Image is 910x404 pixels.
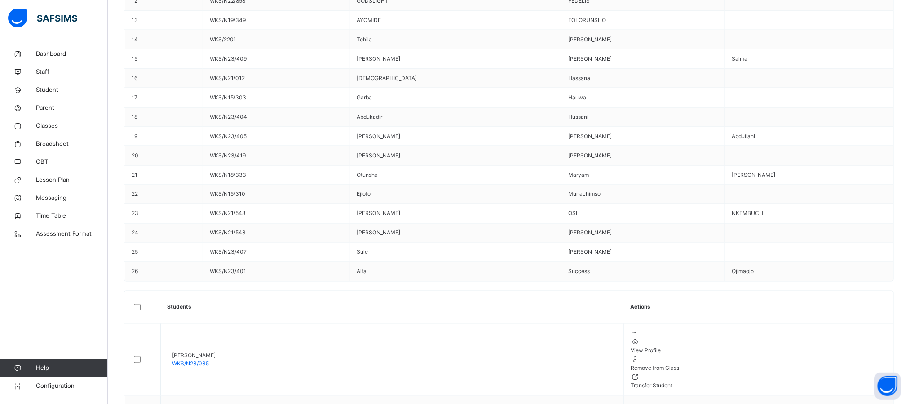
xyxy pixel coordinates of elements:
[125,262,203,282] td: 26
[725,204,893,224] td: NKEMBUCHI
[561,243,725,262] td: [PERSON_NAME]
[350,243,561,262] td: Sule
[561,11,725,30] td: FOLORUNSHO
[36,211,108,220] span: Time Table
[561,88,725,108] td: Hauwa
[36,121,108,130] span: Classes
[561,108,725,127] td: Hussani
[725,166,893,185] td: [PERSON_NAME]
[203,166,350,185] td: WKS/N18/333
[624,291,893,324] th: Actions
[631,364,887,373] div: Remove from Class
[172,352,216,360] span: [PERSON_NAME]
[203,49,350,69] td: WKS/N23/409
[561,166,725,185] td: Maryam
[561,49,725,69] td: [PERSON_NAME]
[125,185,203,204] td: 22
[874,373,901,400] button: Open asap
[203,243,350,262] td: WKS/N23/407
[36,103,108,112] span: Parent
[125,11,203,30] td: 13
[125,108,203,127] td: 18
[350,127,561,146] td: [PERSON_NAME]
[36,382,107,391] span: Configuration
[350,262,561,282] td: Alfa
[203,262,350,282] td: WKS/N23/401
[350,11,561,30] td: AYOMIDE
[125,69,203,88] td: 16
[561,204,725,224] td: OSI
[36,85,108,94] span: Student
[203,88,350,108] td: WKS/N15/303
[125,30,203,49] td: 14
[125,146,203,166] td: 20
[350,108,561,127] td: Abdukadir
[631,382,887,390] div: Transfer Student
[203,11,350,30] td: WKS/N19/349
[203,108,350,127] td: WKS/N23/404
[350,69,561,88] td: [DEMOGRAPHIC_DATA]
[561,224,725,243] td: [PERSON_NAME]
[36,49,108,58] span: Dashboard
[8,9,77,27] img: safsims
[203,127,350,146] td: WKS/N23/405
[561,127,725,146] td: [PERSON_NAME]
[203,146,350,166] td: WKS/N23/419
[172,360,209,367] span: WKS/N23/035
[36,175,108,184] span: Lesson Plan
[561,69,725,88] td: Hassana
[350,30,561,49] td: Tehila
[125,166,203,185] td: 21
[561,30,725,49] td: [PERSON_NAME]
[36,364,107,373] span: Help
[125,243,203,262] td: 25
[36,67,108,76] span: Staff
[125,88,203,108] td: 17
[203,185,350,204] td: WKS/N15/310
[350,185,561,204] td: Ejiofor
[36,229,108,238] span: Assessment Format
[203,69,350,88] td: WKS/N21/012
[725,49,893,69] td: Salma
[350,166,561,185] td: Otunsha
[125,224,203,243] td: 24
[161,291,624,324] th: Students
[725,262,893,282] td: Ojimaojo
[561,185,725,204] td: Munachimso
[125,127,203,146] td: 19
[203,224,350,243] td: WKS/N21/543
[125,49,203,69] td: 15
[350,146,561,166] td: [PERSON_NAME]
[350,49,561,69] td: [PERSON_NAME]
[125,204,203,224] td: 23
[561,262,725,282] td: Success
[36,193,108,202] span: Messaging
[631,347,887,355] div: View Profile
[350,88,561,108] td: Garba
[561,146,725,166] td: [PERSON_NAME]
[350,204,561,224] td: [PERSON_NAME]
[36,139,108,148] span: Broadsheet
[36,157,108,166] span: CBT
[725,127,893,146] td: Abdullahi
[203,204,350,224] td: WKS/N21/548
[203,30,350,49] td: WKS/2201
[350,224,561,243] td: [PERSON_NAME]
